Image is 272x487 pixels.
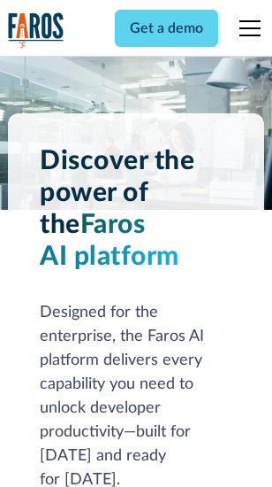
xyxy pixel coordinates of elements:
[8,12,64,49] img: Logo of the analytics and reporting company Faros.
[8,12,64,49] a: home
[115,10,218,47] a: Get a demo
[40,212,179,270] span: Faros AI platform
[229,7,264,50] div: menu
[40,145,232,273] h1: Discover the power of the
